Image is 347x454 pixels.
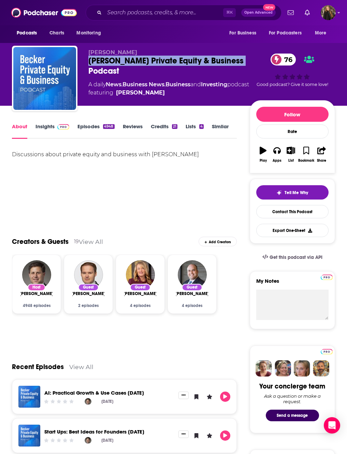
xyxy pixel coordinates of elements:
[199,237,237,246] div: Add Creators
[204,430,215,441] button: Leave a Rating
[186,123,204,139] a: Lists4
[321,274,333,280] a: Pro website
[123,291,157,296] span: [PERSON_NAME]
[266,410,319,421] button: Send a message
[315,142,329,167] button: Share
[270,142,284,167] button: Apps
[130,284,150,291] div: Guest
[57,124,69,130] img: Podchaser Pro
[190,81,201,88] span: and
[298,142,315,167] button: Bookmark
[317,159,326,163] div: Share
[101,399,113,404] div: [DATE]
[313,360,329,377] img: Jon Profile
[302,7,313,18] a: Show notifications dropdown
[285,7,297,18] a: Show notifications dropdown
[123,291,157,296] a: Amber Walsh
[220,392,230,402] button: Play
[321,349,333,354] img: Podchaser Pro
[271,54,296,65] a: 76
[13,47,76,110] img: Becker Private Equity & Business Podcast
[43,438,74,443] div: Community Rating: 0 out of 5
[176,303,208,308] div: 4 episodes
[18,386,40,408] a: AI: Practical Growth & Use Cases 10-13-25
[85,398,91,405] img: Scott Becker
[315,28,327,38] span: More
[321,348,333,354] a: Pro website
[223,8,236,17] span: ⌘ K
[44,428,144,435] a: Start Ups: Best Ideas for Founders 10-12-25
[256,360,272,377] img: Sydney Profile
[178,260,207,289] img: David Pivnick
[256,107,329,122] button: Follow
[124,303,156,308] div: 4 episodes
[241,9,276,17] button: Open AdvancedNew
[19,291,54,296] a: Scott Becker
[256,125,329,138] div: Rate
[164,81,165,88] span: ,
[220,430,230,441] button: Play
[225,27,265,40] button: open menu
[324,417,340,434] div: Open Intercom Messenger
[310,27,335,40] button: open menu
[256,393,329,404] div: Ask a question or make a request.
[43,399,74,404] div: Community Rating: 0 out of 5
[165,81,190,88] a: Business
[88,80,249,97] div: A daily podcast
[204,392,215,402] button: Leave a Rating
[257,249,328,266] a: Get this podcast via API
[276,190,282,195] img: tell me why sparkle
[71,291,105,296] span: [PERSON_NAME]
[191,392,202,402] button: Bookmark Episode
[121,81,122,88] span: ,
[172,124,177,129] div: 21
[294,360,310,377] img: Jules Profile
[44,390,144,396] a: AI: Practical Growth & Use Cases 10-13-25
[12,123,27,139] a: About
[123,123,143,139] a: Reviews
[256,185,329,200] button: tell me why sparkleTell Me Why
[74,260,103,289] img: John Saran
[22,260,51,289] img: Scott Becker
[122,81,164,88] a: Business News
[264,27,312,40] button: open menu
[256,224,329,237] button: Export One-Sheet
[175,291,209,296] a: David Pivnick
[12,363,64,371] a: Recent Episodes
[85,437,91,444] img: Scott Becker
[199,124,204,129] div: 4
[18,425,40,446] img: Start Ups: Best Ideas for Founders 10-12-25
[321,275,333,280] img: Podchaser Pro
[257,82,328,87] span: Good podcast? Give it some love!
[88,89,249,97] span: featuring
[79,238,103,245] a: View All
[71,291,105,296] a: John Saran
[259,382,325,391] div: Your concierge team
[288,159,294,163] div: List
[273,159,281,163] div: Apps
[298,159,314,163] div: Bookmark
[49,28,64,38] span: Charts
[263,4,275,11] span: New
[256,142,270,167] button: Play
[11,6,77,19] img: Podchaser - Follow, Share and Rate Podcasts
[45,27,68,40] a: Charts
[321,5,336,20] button: Show profile menu
[76,28,101,38] span: Monitoring
[69,363,93,370] a: View All
[285,190,308,195] span: Tell Me Why
[260,159,267,163] div: Play
[269,28,302,38] span: For Podcasters
[229,28,256,38] span: For Business
[244,11,273,14] span: Open Advanced
[101,438,113,443] div: [DATE]
[28,284,45,291] div: Host
[256,278,329,290] label: My Notes
[12,150,237,159] div: Discussions about private equity and business with [PERSON_NAME]
[178,392,189,399] button: Show More Button
[17,28,37,38] span: Podcasts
